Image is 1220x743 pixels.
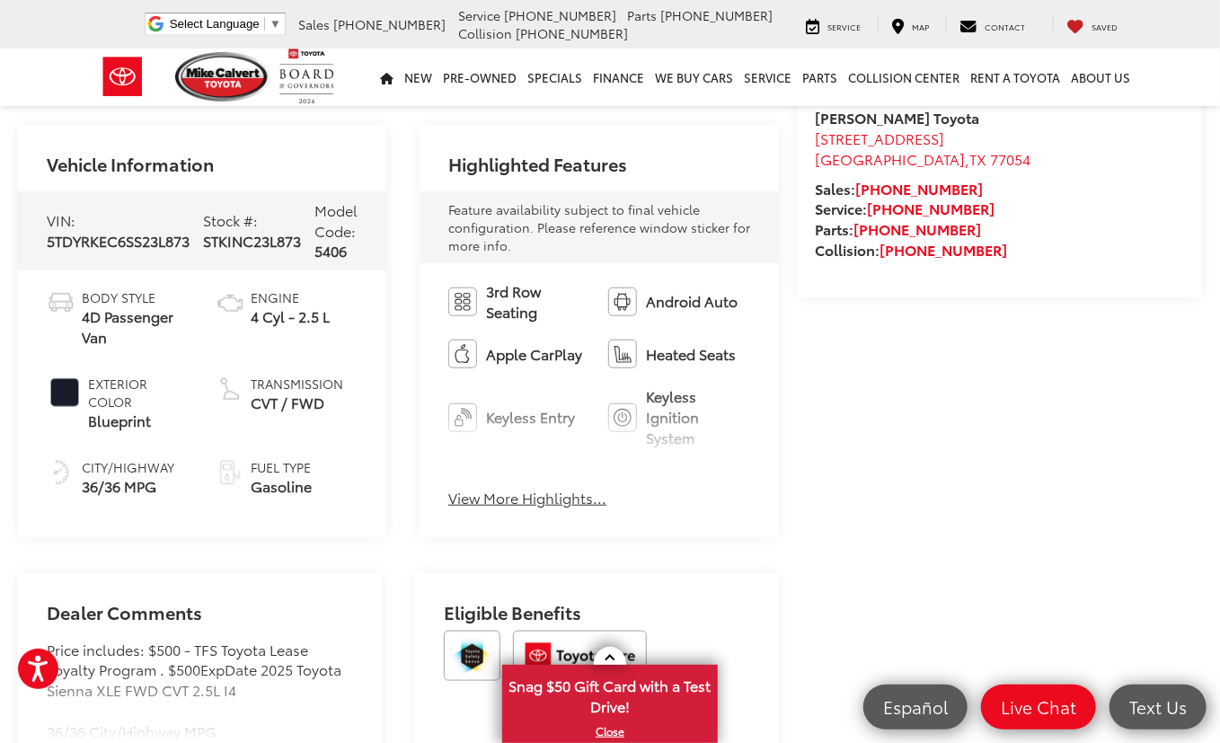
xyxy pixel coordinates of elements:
[47,154,214,173] h2: Vehicle Information
[815,107,979,128] strong: [PERSON_NAME] Toyota
[874,695,957,718] span: Español
[815,128,1030,169] a: [STREET_ADDRESS] [GEOGRAPHIC_DATA],TX 77054
[912,21,929,32] span: Map
[251,393,343,413] span: CVT / FWD
[815,128,944,148] span: [STREET_ADDRESS]
[175,52,270,102] img: Mike Calvert Toyota
[965,49,1065,106] a: Rent a Toyota
[486,281,590,323] span: 3rd Row Seating
[82,458,174,476] span: City/Highway
[646,291,738,312] span: Android Auto
[448,488,606,509] button: View More Highlights...
[448,340,477,368] img: Apple CarPlay
[608,340,637,368] img: Heated Seats
[448,287,477,316] img: 3rd Row Seating
[438,49,522,106] a: Pre-Owned
[251,375,343,393] span: Transmission
[458,24,512,42] span: Collision
[448,200,750,254] span: Feature availability subject to final vehicle configuration. Please reference window sticker for ...
[251,476,312,497] span: Gasoline
[981,685,1096,730] a: Live Chat
[516,24,628,42] span: [PHONE_NUMBER]
[399,49,438,106] a: New
[251,288,330,306] span: Engine
[815,178,983,199] strong: Sales:
[867,198,995,218] a: [PHONE_NUMBER]
[513,631,647,681] img: ToyotaCare Mike Calvert Toyota Houston TX
[47,209,75,230] span: VIN:
[88,411,189,431] span: Blueprint
[815,198,995,218] strong: Service:
[82,288,189,306] span: Body Style
[522,49,588,106] a: Specials
[203,230,301,251] span: STKINC23L873
[47,602,353,640] h2: Dealer Comments
[50,378,79,407] span: #191C2A
[504,6,616,24] span: [PHONE_NUMBER]
[1109,685,1207,730] a: Text Us
[251,306,330,327] span: 4 Cyl - 2.5 L
[969,148,986,169] span: TX
[738,49,797,106] a: Service
[815,148,1030,169] span: ,
[660,6,773,24] span: [PHONE_NUMBER]
[985,21,1025,32] span: Contact
[815,239,1007,260] strong: Collision:
[827,21,861,32] span: Service
[458,6,500,24] span: Service
[853,218,981,239] a: [PHONE_NUMBER]
[608,287,637,316] img: Android Auto
[1065,49,1136,106] a: About Us
[878,16,942,34] a: Map
[314,240,347,261] span: 5406
[314,199,358,241] span: Model Code:
[47,640,353,742] div: Price includes: $500 - TFS Toyota Lease Loyalty Program . $500ExpDate 2025 Toyota Sienna XLE FWD ...
[170,17,260,31] span: Select Language
[815,148,965,169] span: [GEOGRAPHIC_DATA]
[486,344,582,365] span: Apple CarPlay
[444,602,750,631] h2: Eligible Benefits
[264,17,265,31] span: ​
[251,458,312,476] span: Fuel Type
[444,631,500,681] img: Toyota Safety Sense Mike Calvert Toyota Houston TX
[1092,21,1118,32] span: Saved
[843,49,965,106] a: Collision Center
[333,15,446,33] span: [PHONE_NUMBER]
[203,209,258,230] span: Stock #:
[588,49,650,106] a: Finance
[375,49,399,106] a: Home
[992,695,1085,718] span: Live Chat
[815,218,981,239] strong: Parts:
[646,344,736,365] span: Heated Seats
[990,148,1030,169] span: 77054
[88,375,189,411] span: Exterior Color
[170,17,281,31] a: Select Language​
[863,685,968,730] a: Español
[82,306,189,348] span: 4D Passenger Van
[880,239,1007,260] a: [PHONE_NUMBER]
[448,154,627,173] h2: Highlighted Features
[47,230,190,251] span: 5TDYRKEC6SS23L873
[650,49,738,106] a: WE BUY CARS
[504,667,716,721] span: Snag $50 Gift Card with a Test Drive!
[298,15,330,33] span: Sales
[82,476,174,497] span: 36/36 MPG
[1053,16,1131,34] a: My Saved Vehicles
[270,17,281,31] span: ▼
[1120,695,1196,718] span: Text Us
[946,16,1039,34] a: Contact
[855,178,983,199] a: [PHONE_NUMBER]
[47,458,75,487] img: Fuel Economy
[627,6,657,24] span: Parts
[792,16,874,34] a: Service
[646,386,750,448] span: Keyless Ignition System
[89,48,156,106] img: Toyota
[797,49,843,106] a: Parts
